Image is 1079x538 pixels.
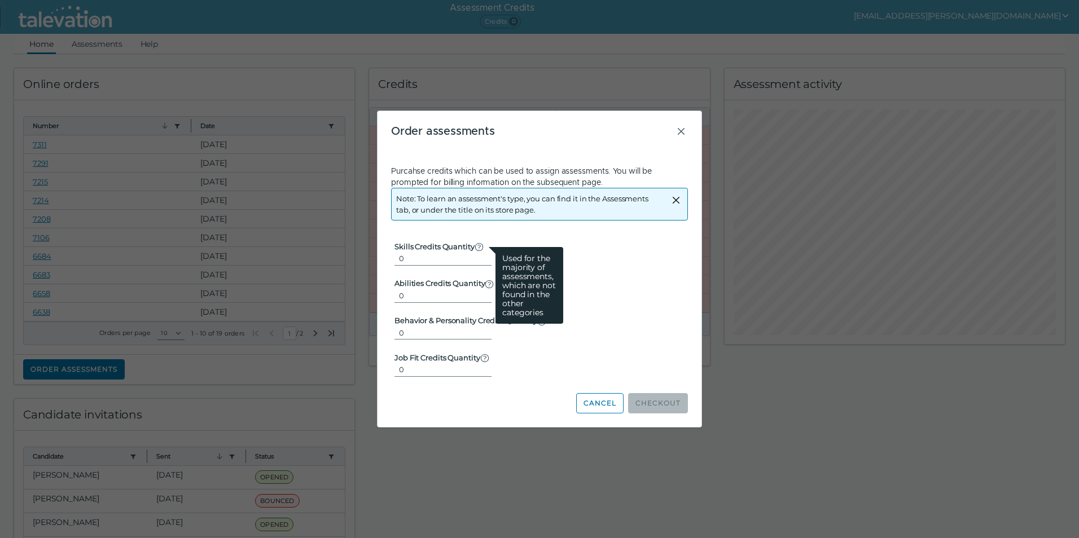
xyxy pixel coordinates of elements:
h3: Order assessments [391,125,674,138]
button: Close [674,125,688,138]
label: Abilities Credits Quantity [394,279,494,289]
button: Close alert [669,193,683,206]
clr-tooltip-content: Used for the majority of assessments, which are not found in the other categories [495,247,563,324]
p: Purcahse credits which can be used to assign assessments. You will be prompted for billing inform... [391,165,688,188]
button: Cancel [576,393,624,413]
label: Job Fit Credits Quantity [394,353,489,363]
label: Behavior & Personality Credits Quantity [394,316,546,326]
button: Checkout [628,393,688,413]
label: Skills Credits Quantity [394,242,484,252]
div: Note: To learn an assessment's type, you can find it in the Assessments tab, or under the title o... [396,188,663,220]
